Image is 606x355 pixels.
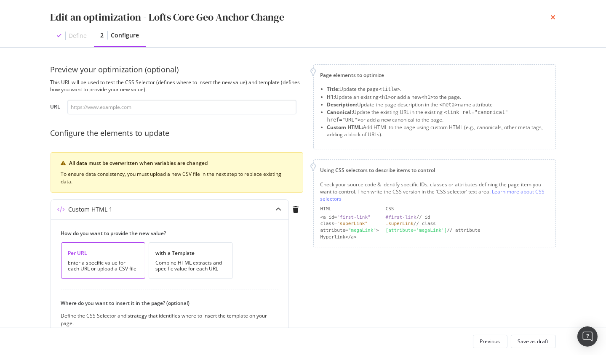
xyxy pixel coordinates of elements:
strong: H1: [327,93,335,101]
span: <meta> [440,102,458,108]
input: https://www.example.com [67,100,296,114]
span: <h1> [421,94,433,100]
button: Save as draft [511,335,556,348]
strong: Custom HTML: [327,124,363,131]
div: with a Template [156,249,226,257]
button: Previous [473,335,507,348]
div: Per URL [68,249,138,257]
div: // class [386,220,549,227]
div: 2 [101,31,104,40]
div: "first-link" [337,215,370,220]
div: Using CSS selectors to describe items to control [320,167,549,174]
div: Page elements to optimize [320,72,549,79]
div: // id [386,214,549,221]
strong: Title: [327,85,340,93]
div: .superLink [386,221,414,226]
div: Previous [480,338,500,345]
div: Open Intercom Messenger [577,326,598,347]
li: Update an existing or add a new to the page. [327,93,549,101]
div: "superLink" [337,221,368,226]
label: Where do you want to insert it in the page? (optional) [61,299,272,307]
div: #first-link [386,215,416,220]
div: Save as draft [518,338,549,345]
li: Add HTML to the page using custom HTML (e.g., canonicals, other meta tags, adding a block of URLs). [327,124,549,138]
span: <link rel="canonical" href="URL"> [327,109,508,123]
div: Configure the elements to update [51,128,303,139]
div: Hyperlink</a> [320,234,379,241]
li: Update the page . [327,85,549,93]
div: // attribute [386,227,549,234]
div: HTML [320,206,379,212]
div: warning banner [51,152,303,193]
strong: Canonical: [327,109,353,116]
div: Custom HTML 1 [69,205,113,214]
div: Combine HTML extracts and specific value for each URL [156,260,226,272]
div: This URL will be used to test the CSS Selector (defines where to insert the new value) and templa... [51,79,303,93]
li: Update the existing URL in the existing or add a new canonical to the page. [327,109,549,124]
div: attribute= > [320,227,379,234]
div: "megaLink" [348,228,376,233]
label: How do you want to provide the new value? [61,230,272,237]
strong: Description: [327,101,358,108]
div: class= [320,220,379,227]
a: Learn more about CSS selectors [320,188,545,202]
div: To ensure data consistency, you must upload a new CSV file in the next step to replace existing d... [61,170,293,185]
div: All data must be overwritten when variables are changed [69,159,293,167]
div: <a id= [320,214,379,221]
div: CSS [386,206,549,212]
div: [attribute='megaLink'] [386,228,447,233]
label: URL [51,103,61,112]
div: Configure [111,31,139,40]
span: <title> [379,86,400,92]
div: Edit an optimization - Lofts Core Geo Anchor Change [51,10,285,24]
div: Preview your optimization (optional) [51,64,303,75]
div: Define the CSS Selector and strategy that identifies where to insert the template on your page. [61,312,272,326]
span: <h1> [379,94,391,100]
div: times [551,10,556,24]
div: Enter a specific value for each URL or upload a CSV file [68,260,138,272]
div: Define [69,32,87,40]
li: Update the page description in the name attribute [327,101,549,109]
div: Check your source code & identify specific IDs, classes or attributes defining the page item you ... [320,181,549,202]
